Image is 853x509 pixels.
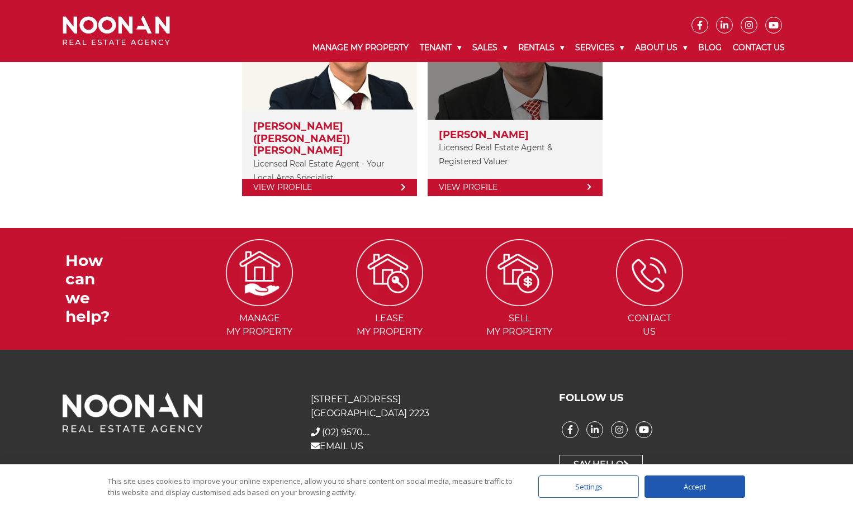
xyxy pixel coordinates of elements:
a: ContactUs [586,267,714,337]
img: ICONS [356,239,423,306]
a: Leasemy Property [325,267,453,337]
a: View Profile [428,179,603,196]
p: [STREET_ADDRESS] [GEOGRAPHIC_DATA] 2223 [311,392,542,420]
h3: [PERSON_NAME] [439,129,591,141]
a: Click to reveal phone number [322,427,369,437]
a: Rentals [513,34,570,62]
p: Licensed Real Estate Agent & Registered Valuer [439,141,591,169]
a: Manage My Property [307,34,414,62]
img: Noonan Real Estate Agency [63,16,170,46]
h3: How can we help? [65,251,121,326]
span: (02) 9570.... [322,427,369,437]
span: Sell my Property [456,312,584,339]
a: Contact Us [727,34,790,62]
div: Settings [538,475,639,498]
div: Accept [645,475,745,498]
a: Sellmy Property [456,267,584,337]
a: View Profile [242,179,417,196]
img: ICONS [486,239,553,306]
a: Tenant [414,34,467,62]
div: This site uses cookies to improve your online experience, allow you to share content on social me... [108,475,516,498]
span: Manage my Property [196,312,324,339]
a: Say Hello [559,455,643,475]
a: Blog [693,34,727,62]
h3: FOLLOW US [559,392,790,405]
span: Lease my Property [325,312,453,339]
a: Managemy Property [196,267,324,337]
p: Licensed Real Estate Agent - Your Local Area Specialist [253,157,406,185]
a: About Us [629,34,693,62]
img: ICONS [616,239,683,306]
h3: [PERSON_NAME] ([PERSON_NAME]) [PERSON_NAME] [253,121,406,157]
span: Contact Us [586,312,714,339]
img: ICONS [226,239,293,306]
a: Services [570,34,629,62]
a: EMAIL US [311,441,363,451]
a: Sales [467,34,513,62]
